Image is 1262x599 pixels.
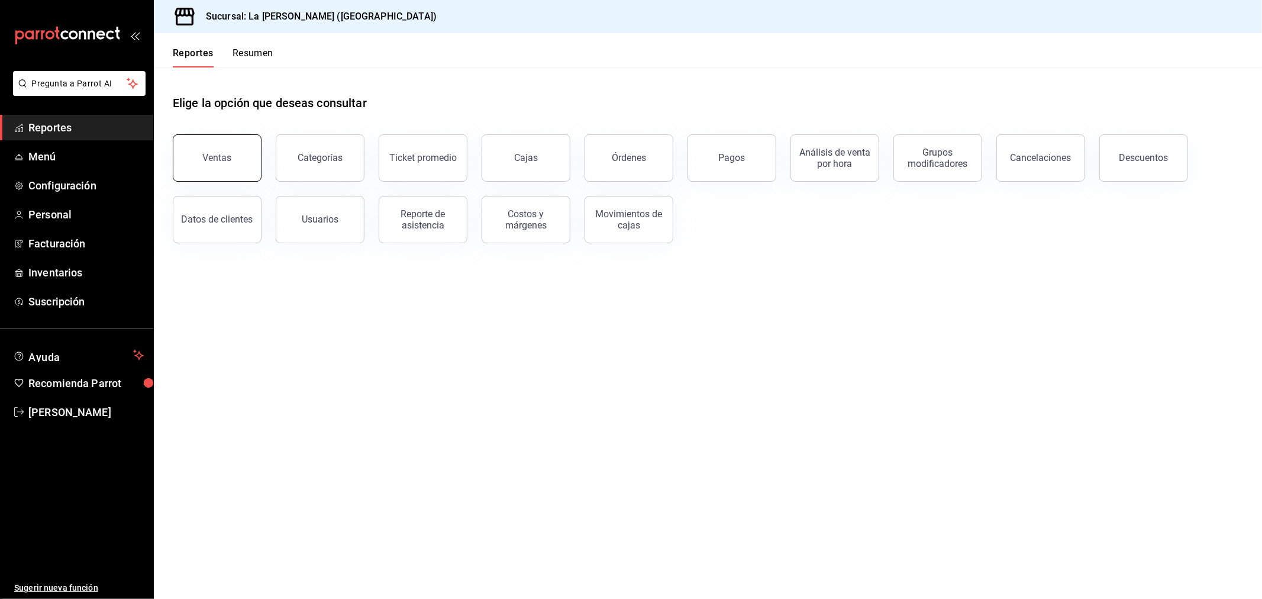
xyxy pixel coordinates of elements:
[182,214,253,225] div: Datos de clientes
[389,152,457,163] div: Ticket promedio
[996,134,1085,182] button: Cancelaciones
[1011,152,1071,163] div: Cancelaciones
[28,178,144,194] span: Configuración
[13,71,146,96] button: Pregunta a Parrot AI
[28,265,144,281] span: Inventarios
[233,47,273,67] button: Resumen
[302,214,338,225] div: Usuarios
[482,196,570,243] button: Costos y márgenes
[276,196,364,243] button: Usuarios
[592,208,666,231] div: Movimientos de cajas
[1099,134,1188,182] button: Descuentos
[386,208,460,231] div: Reporte de asistencia
[196,9,437,24] h3: Sucursal: La [PERSON_NAME] ([GEOGRAPHIC_DATA])
[173,134,262,182] button: Ventas
[489,208,563,231] div: Costos y márgenes
[298,152,343,163] div: Categorías
[8,86,146,98] a: Pregunta a Parrot AI
[32,78,127,90] span: Pregunta a Parrot AI
[1119,152,1169,163] div: Descuentos
[585,196,673,243] button: Movimientos de cajas
[688,134,776,182] button: Pagos
[173,196,262,243] button: Datos de clientes
[28,149,144,165] span: Menú
[276,134,364,182] button: Categorías
[28,375,144,391] span: Recomienda Parrot
[28,294,144,310] span: Suscripción
[173,94,367,112] h1: Elige la opción que deseas consultar
[173,47,273,67] div: navigation tabs
[14,582,144,594] span: Sugerir nueva función
[28,120,144,136] span: Reportes
[798,147,872,169] div: Análisis de venta por hora
[790,134,879,182] button: Análisis de venta por hora
[130,31,140,40] button: open_drawer_menu
[514,151,538,165] div: Cajas
[379,134,467,182] button: Ticket promedio
[893,134,982,182] button: Grupos modificadores
[28,348,128,362] span: Ayuda
[612,152,646,163] div: Órdenes
[28,236,144,252] span: Facturación
[901,147,974,169] div: Grupos modificadores
[173,47,214,67] button: Reportes
[203,152,232,163] div: Ventas
[379,196,467,243] button: Reporte de asistencia
[585,134,673,182] button: Órdenes
[482,134,570,182] a: Cajas
[719,152,745,163] div: Pagos
[28,207,144,223] span: Personal
[28,404,144,420] span: [PERSON_NAME]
